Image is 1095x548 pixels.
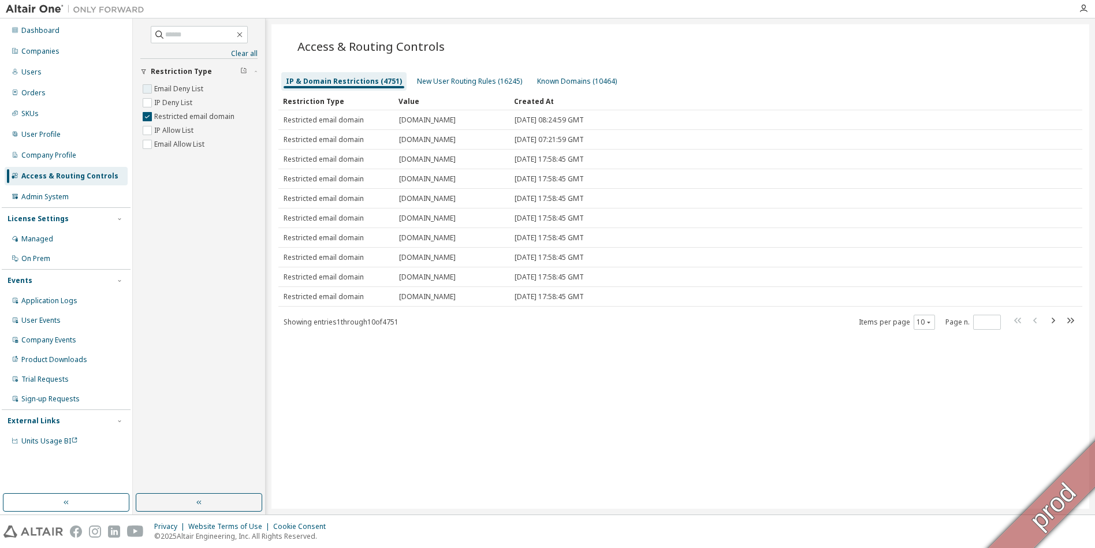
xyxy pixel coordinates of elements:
div: Restriction Type [283,92,389,110]
span: Restricted email domain [284,214,364,223]
img: Altair One [6,3,150,15]
div: Access & Routing Controls [21,172,118,181]
div: Companies [21,47,59,56]
span: [DATE] 17:58:45 GMT [515,174,584,184]
span: [DATE] 17:58:45 GMT [515,292,584,301]
div: User Profile [21,130,61,139]
span: Restricted email domain [284,292,364,301]
img: instagram.svg [89,525,101,538]
div: Value [398,92,505,110]
div: Admin System [21,192,69,202]
label: IP Deny List [154,96,195,110]
div: Created At [514,92,1050,110]
div: Sign-up Requests [21,394,80,404]
span: [DOMAIN_NAME] [399,155,456,164]
img: facebook.svg [70,525,82,538]
div: Website Terms of Use [188,522,273,531]
button: 10 [917,318,932,327]
span: Access & Routing Controls [297,38,445,54]
span: Restriction Type [151,67,212,76]
span: Clear filter [240,67,247,76]
div: Product Downloads [21,355,87,364]
span: [DATE] 17:58:45 GMT [515,194,584,203]
div: SKUs [21,109,39,118]
span: Restricted email domain [284,273,364,282]
div: User Events [21,316,61,325]
span: Restricted email domain [284,253,364,262]
div: Company Profile [21,151,76,160]
span: [DATE] 08:24:59 GMT [515,115,584,125]
div: Cookie Consent [273,522,333,531]
div: IP & Domain Restrictions (4751) [286,77,402,86]
label: Email Deny List [154,82,206,96]
p: © 2025 Altair Engineering, Inc. All Rights Reserved. [154,531,333,541]
div: Users [21,68,42,77]
div: Known Domains (10464) [537,77,617,86]
div: Trial Requests [21,375,69,384]
div: License Settings [8,214,69,223]
span: [DOMAIN_NAME] [399,214,456,223]
label: Restricted email domain [154,110,237,124]
span: Restricted email domain [284,155,364,164]
div: Orders [21,88,46,98]
span: Showing entries 1 through 10 of 4751 [284,317,398,327]
span: Restricted email domain [284,135,364,144]
span: Restricted email domain [284,233,364,243]
div: Events [8,276,32,285]
img: youtube.svg [127,525,144,538]
div: New User Routing Rules (16245) [417,77,522,86]
img: altair_logo.svg [3,525,63,538]
span: Restricted email domain [284,194,364,203]
span: Restricted email domain [284,174,364,184]
span: [DOMAIN_NAME] [399,233,456,243]
span: Page n. [945,315,1001,330]
span: [DOMAIN_NAME] [399,292,456,301]
span: [DATE] 17:58:45 GMT [515,214,584,223]
span: [DATE] 17:58:45 GMT [515,273,584,282]
img: linkedin.svg [108,525,120,538]
span: [DOMAIN_NAME] [399,115,456,125]
span: Restricted email domain [284,115,364,125]
div: Privacy [154,522,188,531]
div: External Links [8,416,60,426]
a: Clear all [140,49,258,58]
span: [DOMAIN_NAME] [399,135,456,144]
span: [DOMAIN_NAME] [399,253,456,262]
div: Managed [21,234,53,244]
label: IP Allow List [154,124,196,137]
div: Dashboard [21,26,59,35]
label: Email Allow List [154,137,207,151]
div: Company Events [21,335,76,345]
span: [DOMAIN_NAME] [399,194,456,203]
div: Application Logs [21,296,77,305]
span: [DATE] 17:58:45 GMT [515,155,584,164]
span: Units Usage BI [21,436,78,446]
div: On Prem [21,254,50,263]
span: [DOMAIN_NAME] [399,174,456,184]
span: [DATE] 17:58:45 GMT [515,233,584,243]
span: Items per page [859,315,935,330]
span: [DATE] 17:58:45 GMT [515,253,584,262]
span: [DOMAIN_NAME] [399,273,456,282]
span: [DATE] 07:21:59 GMT [515,135,584,144]
button: Restriction Type [140,59,258,84]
